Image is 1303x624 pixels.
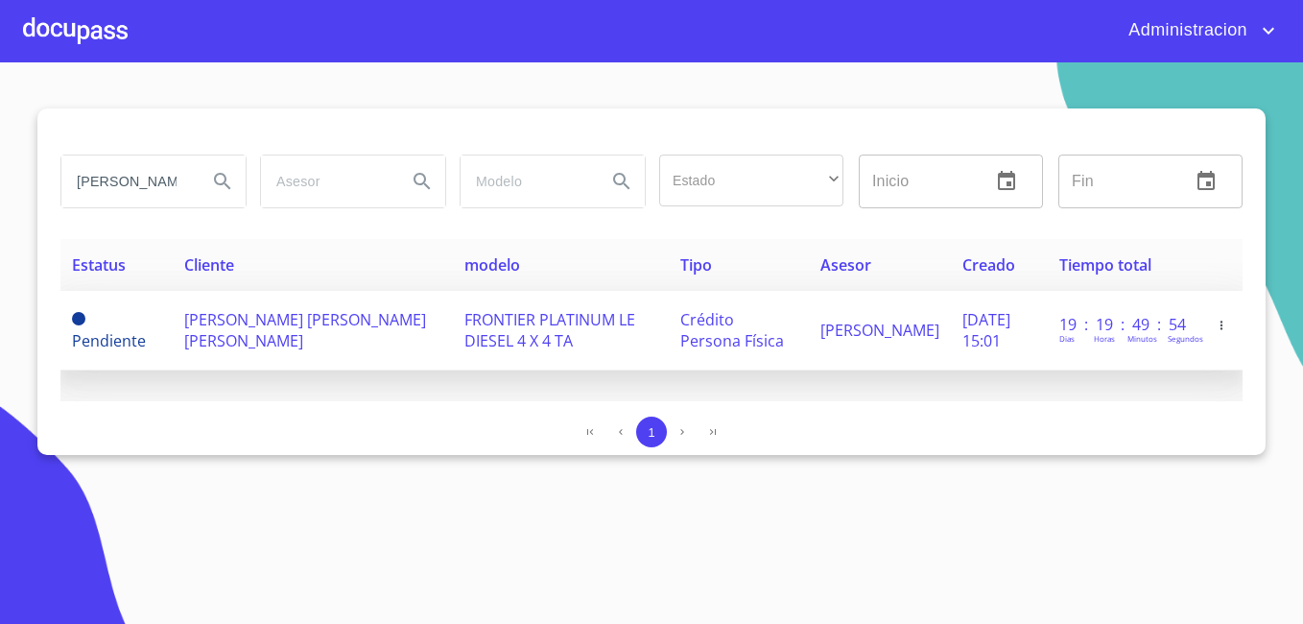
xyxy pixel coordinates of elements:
[1094,333,1115,344] p: Horas
[72,254,126,276] span: Estatus
[599,158,645,204] button: Search
[820,320,939,341] span: [PERSON_NAME]
[659,155,843,206] div: ​
[461,156,591,207] input: search
[61,156,192,207] input: search
[399,158,445,204] button: Search
[72,330,146,351] span: Pendiente
[1168,333,1203,344] p: Segundos
[200,158,246,204] button: Search
[1059,333,1075,344] p: Dias
[1114,15,1280,46] button: account of current user
[962,309,1010,351] span: [DATE] 15:01
[962,254,1015,276] span: Creado
[464,309,635,351] span: FRONTIER PLATINUM LE DIESEL 4 X 4 TA
[820,254,871,276] span: Asesor
[636,417,667,447] button: 1
[648,425,654,440] span: 1
[261,156,391,207] input: search
[184,309,426,351] span: [PERSON_NAME] [PERSON_NAME] [PERSON_NAME]
[1114,15,1257,46] span: Administracion
[1127,333,1157,344] p: Minutos
[1059,254,1151,276] span: Tiempo total
[680,309,784,351] span: Crédito Persona Física
[72,312,85,325] span: Pendiente
[464,254,520,276] span: modelo
[680,254,712,276] span: Tipo
[1059,314,1189,335] p: 19 : 19 : 49 : 54
[184,254,234,276] span: Cliente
